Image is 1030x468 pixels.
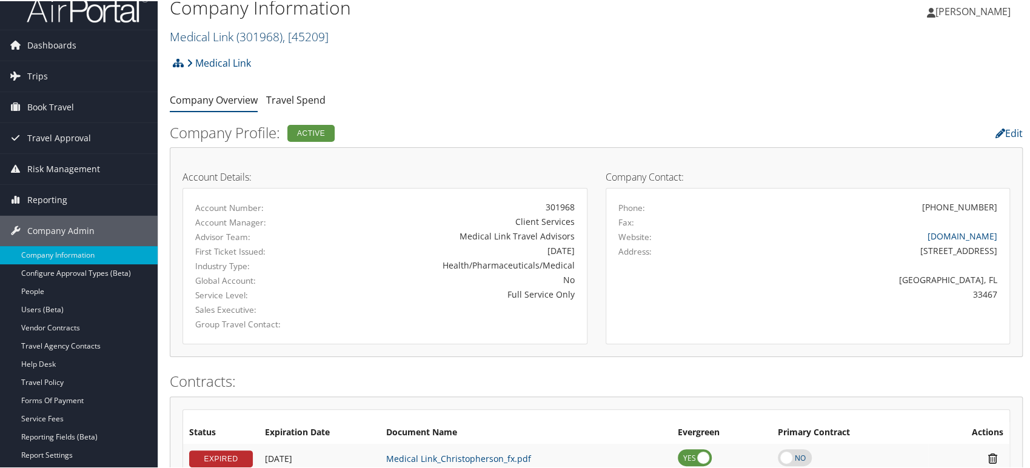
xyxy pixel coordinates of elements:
span: Travel Approval [27,122,91,152]
label: Sales Executive: [195,303,309,315]
span: [PERSON_NAME] [935,4,1011,17]
div: Full Service Only [328,287,575,299]
div: [PHONE_NUMBER] [922,199,997,212]
span: ( 301968 ) [236,27,283,44]
span: , [ 45209 ] [283,27,329,44]
i: Remove Contract [982,451,1003,464]
div: 33467 [717,287,997,299]
div: [DATE] [328,243,575,256]
span: Reporting [27,184,67,214]
span: Trips [27,60,48,90]
label: Advisor Team: [195,230,309,242]
label: First Ticket Issued: [195,244,309,256]
th: Document Name [380,421,672,443]
div: Health/Pharmaceuticals/Medical [328,258,575,270]
a: Medical Link [170,27,329,44]
a: [DOMAIN_NAME] [928,229,997,241]
div: Medical Link Travel Advisors [328,229,575,241]
label: Phone: [618,201,645,213]
th: Primary Contract [772,421,928,443]
div: 301968 [328,199,575,212]
label: Address: [618,244,652,256]
span: Company Admin [27,215,95,245]
th: Actions [928,421,1009,443]
h2: Contracts: [170,370,1023,390]
h4: Account Details: [182,171,587,181]
a: Edit [995,125,1023,139]
div: [GEOGRAPHIC_DATA], FL [717,272,997,285]
h2: Company Profile: [170,121,732,142]
a: Medical Link_Christopherson_fx.pdf [386,452,531,463]
div: [STREET_ADDRESS] [717,243,997,256]
label: Industry Type: [195,259,309,271]
span: Risk Management [27,153,100,183]
a: Company Overview [170,92,258,105]
th: Status [183,421,259,443]
th: Expiration Date [259,421,380,443]
a: Travel Spend [266,92,326,105]
div: Add/Edit Date [265,452,374,463]
label: Account Manager: [195,215,309,227]
label: Website: [618,230,652,242]
a: Medical Link [187,50,251,74]
label: Global Account: [195,273,309,286]
span: Dashboards [27,29,76,59]
div: Active [287,124,335,141]
label: Account Number: [195,201,309,213]
span: Book Travel [27,91,74,121]
span: [DATE] [265,452,292,463]
label: Fax: [618,215,634,227]
div: No [328,272,575,285]
h4: Company Contact: [606,171,1011,181]
label: Group Travel Contact: [195,317,309,329]
label: Service Level: [195,288,309,300]
div: Client Services [328,214,575,227]
div: EXPIRED [189,449,253,466]
th: Evergreen [672,421,772,443]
